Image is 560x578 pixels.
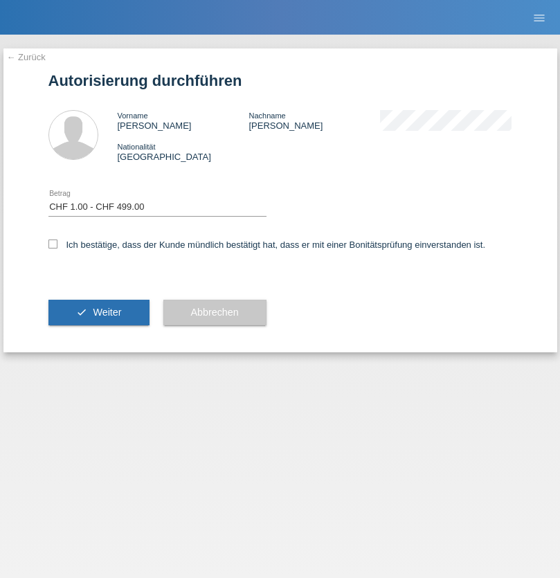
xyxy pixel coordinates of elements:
[48,72,512,89] h1: Autorisierung durchführen
[163,300,267,326] button: Abbrechen
[532,11,546,25] i: menu
[118,143,156,151] span: Nationalität
[249,110,380,131] div: [PERSON_NAME]
[118,111,148,120] span: Vorname
[118,141,249,162] div: [GEOGRAPHIC_DATA]
[48,300,150,326] button: check Weiter
[93,307,121,318] span: Weiter
[118,110,249,131] div: [PERSON_NAME]
[7,52,46,62] a: ← Zurück
[48,240,486,250] label: Ich bestätige, dass der Kunde mündlich bestätigt hat, dass er mit einer Bonitätsprüfung einversta...
[76,307,87,318] i: check
[191,307,239,318] span: Abbrechen
[249,111,285,120] span: Nachname
[525,13,553,21] a: menu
